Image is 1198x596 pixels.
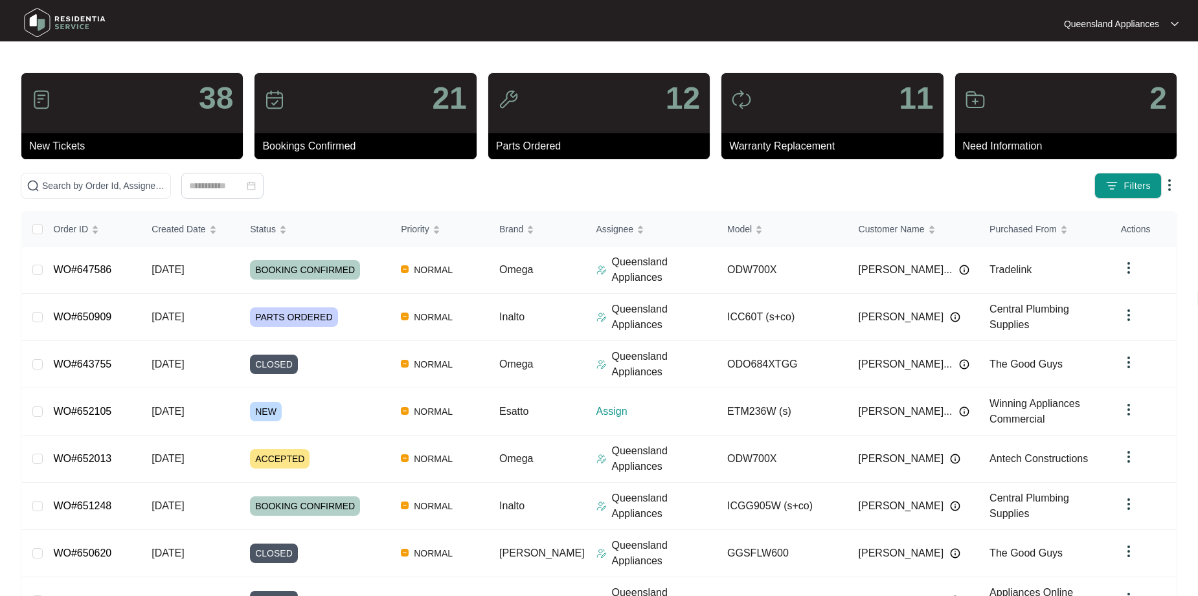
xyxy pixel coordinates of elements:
a: WO#651248 [53,500,111,511]
img: dropdown arrow [1121,355,1136,370]
a: WO#643755 [53,359,111,370]
span: Winning Appliances Commercial [989,398,1080,425]
th: Order ID [43,212,141,247]
th: Model [717,212,848,247]
p: 2 [1149,83,1167,114]
span: The Good Guys [989,547,1063,558]
p: Queensland Appliances [1064,17,1159,30]
th: Assignee [586,212,718,247]
span: [PERSON_NAME] [859,309,944,325]
span: NORMAL [409,498,458,514]
span: NEW [250,402,282,421]
img: Assigner Icon [596,265,607,275]
img: Vercel Logo [401,360,409,368]
span: [PERSON_NAME]... [859,262,953,278]
span: [PERSON_NAME]... [859,357,953,372]
span: Inalto [499,311,525,322]
span: Brand [499,222,523,236]
img: Assigner Icon [596,501,607,511]
img: dropdown arrow [1121,260,1136,276]
span: Order ID [53,222,88,236]
img: dropdown arrow [1121,307,1136,323]
span: Central Plumbing Supplies [989,492,1069,519]
a: WO#647586 [53,264,111,275]
img: Info icon [959,406,969,417]
p: 11 [899,83,933,114]
span: NORMAL [409,262,458,278]
span: [DATE] [152,547,184,558]
span: [DATE] [152,359,184,370]
a: WO#650620 [53,547,111,558]
img: Assigner Icon [596,359,607,370]
a: WO#652013 [53,453,111,464]
img: icon [264,89,285,110]
span: Assignee [596,222,634,236]
img: Vercel Logo [401,549,409,557]
td: ICGG905W (s+co) [717,483,848,530]
img: Info icon [950,548,960,558]
img: Info icon [959,265,969,275]
img: Info icon [950,454,960,464]
span: Central Plumbing Supplies [989,304,1069,330]
span: NORMAL [409,357,458,372]
span: Tradelink [989,264,1032,275]
img: icon [31,89,52,110]
span: [PERSON_NAME]... [859,404,953,419]
p: 12 [666,83,700,114]
img: icon [498,89,519,110]
th: Status [240,212,390,247]
span: NORMAL [409,451,458,467]
img: Info icon [950,312,960,322]
a: WO#650909 [53,311,111,322]
img: dropdown arrow [1171,21,1179,27]
img: Assigner Icon [596,454,607,464]
span: Omega [499,264,533,275]
p: Parts Ordered [496,138,710,154]
span: The Good Guys [989,359,1063,370]
span: Priority [401,222,429,236]
img: Vercel Logo [401,313,409,320]
span: Antech Constructions [989,453,1088,464]
span: Customer Name [859,222,925,236]
img: Assigner Icon [596,312,607,322]
span: NORMAL [409,546,458,561]
p: Queensland Appliances [612,349,718,380]
td: ODO684XTGG [717,341,848,388]
img: Vercel Logo [401,407,409,415]
img: Vercel Logo [401,502,409,509]
a: WO#652105 [53,406,111,417]
p: Assign [596,404,718,419]
img: residentia service logo [19,3,110,42]
img: Info icon [950,501,960,511]
input: Search by Order Id, Assignee Name, Customer Name, Brand and Model [42,179,165,193]
span: [DATE] [152,264,184,275]
th: Created Date [141,212,240,247]
p: Queensland Appliances [612,254,718,285]
img: Info icon [959,359,969,370]
img: search-icon [27,179,40,192]
p: New Tickets [29,138,243,154]
span: BOOKING CONFIRMED [250,496,360,516]
span: [DATE] [152,406,184,417]
span: [PERSON_NAME] [859,546,944,561]
th: Customer Name [848,212,980,247]
span: NORMAL [409,404,458,419]
span: [PERSON_NAME] [499,547,585,558]
img: filter icon [1105,179,1118,192]
img: icon [965,89,986,110]
img: icon [731,89,752,110]
p: Queensland Appliances [612,443,718,474]
td: ODW700X [717,436,848,483]
th: Priority [390,212,489,247]
span: Esatto [499,406,528,417]
span: [DATE] [152,500,184,511]
span: CLOSED [250,544,298,563]
span: [DATE] [152,311,184,322]
td: ETM236W (s) [717,388,848,436]
span: Purchased From [989,222,1056,236]
p: Queensland Appliances [612,491,718,522]
p: Queensland Appliances [612,538,718,569]
span: [PERSON_NAME] [859,498,944,514]
img: dropdown arrow [1121,449,1136,465]
img: Vercel Logo [401,454,409,462]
